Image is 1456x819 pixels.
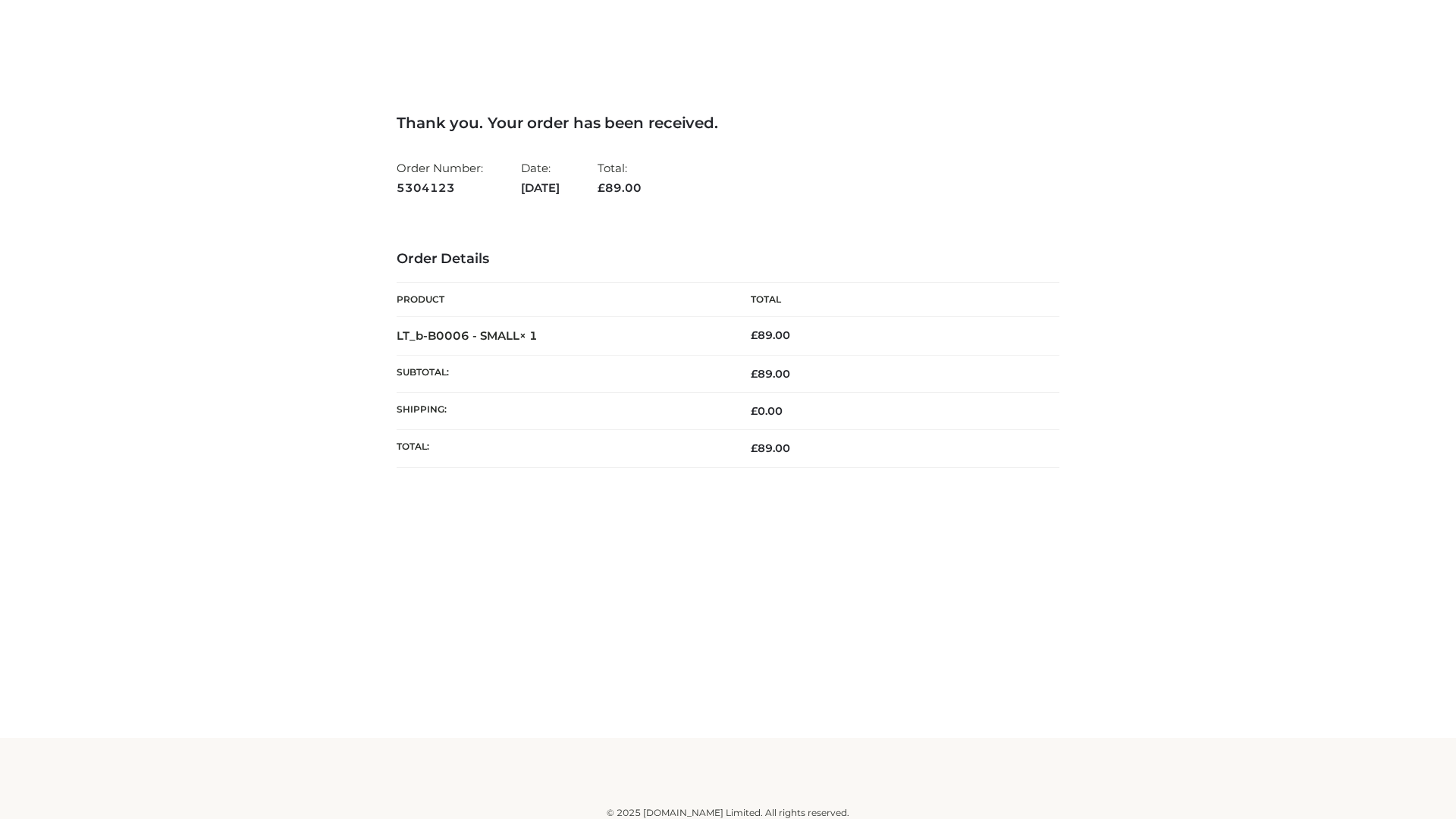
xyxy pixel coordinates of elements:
[397,178,483,198] strong: 5304123
[751,328,790,342] bdi: 89.00
[751,404,783,418] bdi: 0.00
[519,328,538,343] strong: × 1
[598,180,642,195] span: 89.00
[751,328,758,342] span: £
[598,155,642,201] li: Total:
[397,155,483,201] li: Order Number:
[751,441,758,455] span: £
[751,367,758,381] span: £
[751,367,790,381] span: 89.00
[728,283,1059,317] th: Total
[397,430,728,467] th: Total:
[521,155,560,201] li: Date:
[397,251,1059,268] h3: Order Details
[397,114,1059,132] h3: Thank you. Your order has been received.
[521,178,560,198] strong: [DATE]
[397,393,728,430] th: Shipping:
[751,404,758,418] span: £
[397,328,538,343] strong: LT_b-B0006 - SMALL
[397,355,728,392] th: Subtotal:
[598,180,605,195] span: £
[397,283,728,317] th: Product
[751,441,790,455] span: 89.00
